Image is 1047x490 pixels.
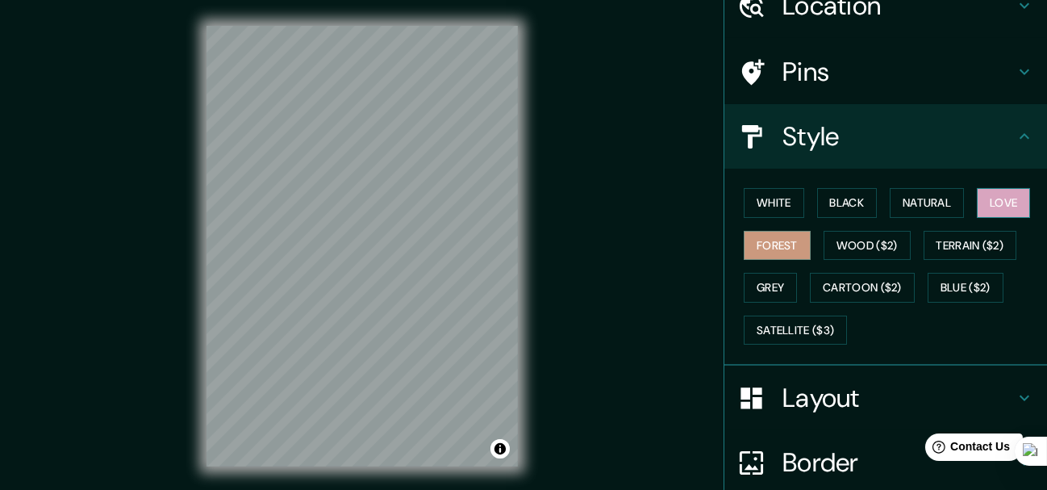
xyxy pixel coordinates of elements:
[744,316,847,346] button: Satellite ($3)
[724,104,1047,169] div: Style
[977,188,1030,218] button: Love
[903,427,1029,472] iframe: Help widget launcher
[724,40,1047,104] div: Pins
[724,366,1047,430] div: Layout
[810,273,915,303] button: Cartoon ($2)
[744,273,797,303] button: Grey
[782,382,1015,414] h4: Layout
[890,188,964,218] button: Natural
[782,446,1015,479] h4: Border
[782,120,1015,153] h4: Style
[782,56,1015,88] h4: Pins
[744,231,811,261] button: Forest
[206,26,518,467] canvas: Map
[924,231,1017,261] button: Terrain ($2)
[490,439,510,459] button: Toggle attribution
[817,188,878,218] button: Black
[928,273,1003,303] button: Blue ($2)
[824,231,911,261] button: Wood ($2)
[744,188,804,218] button: White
